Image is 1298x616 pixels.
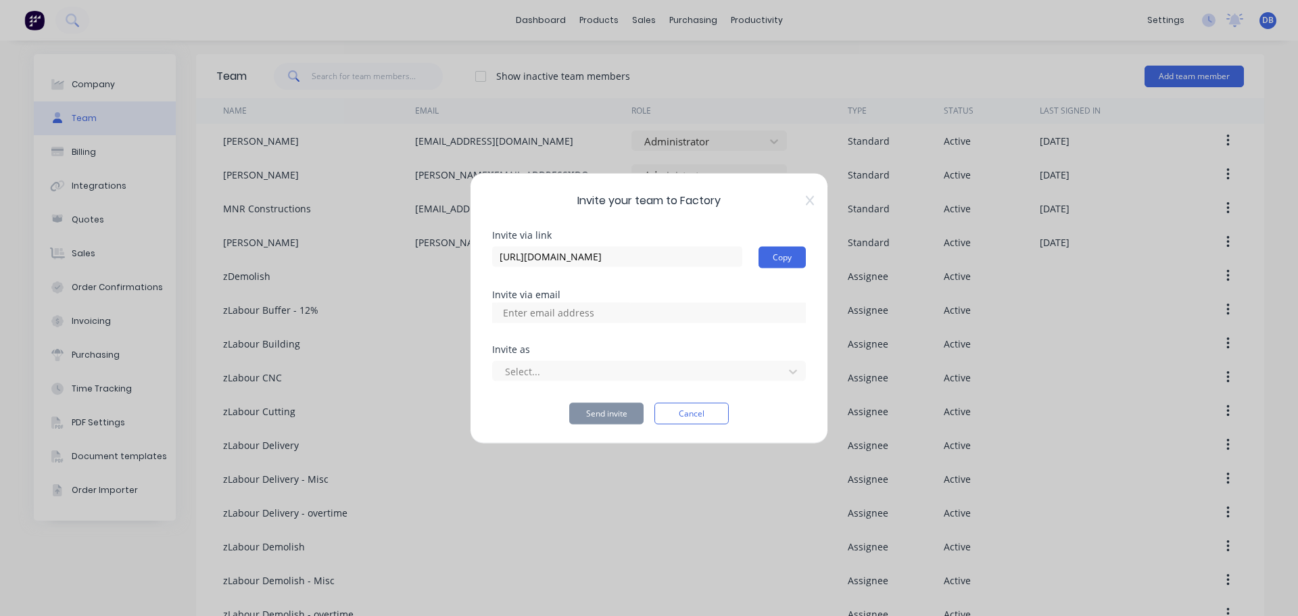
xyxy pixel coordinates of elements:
[492,192,806,208] span: Invite your team to Factory
[759,246,806,268] button: Copy
[569,402,644,424] button: Send invite
[492,230,806,239] div: Invite via link
[492,344,806,354] div: Invite as
[654,402,729,424] button: Cancel
[496,302,631,323] input: Enter email address
[492,289,806,299] div: Invite via email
